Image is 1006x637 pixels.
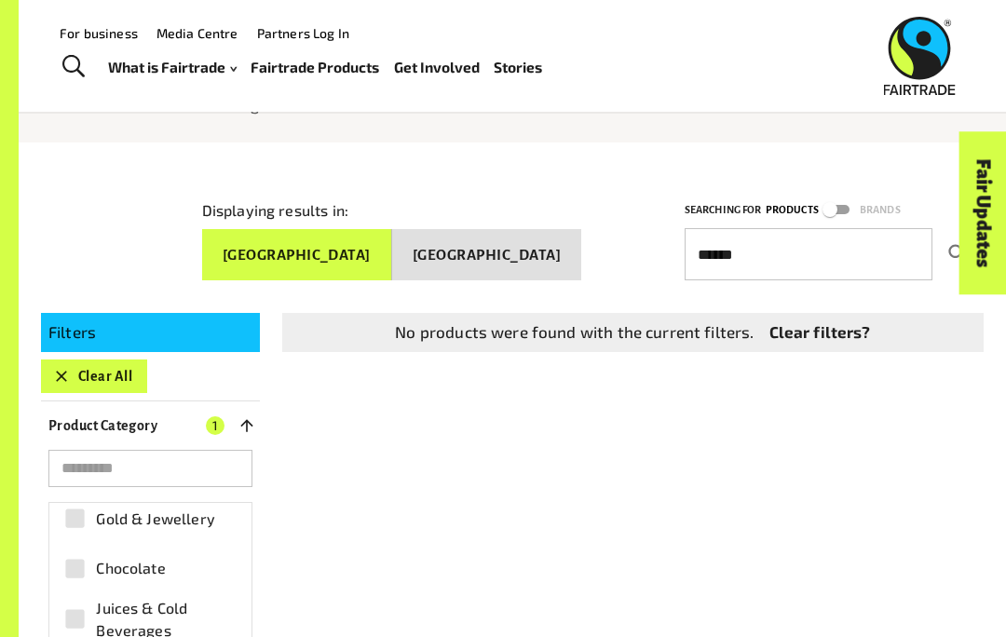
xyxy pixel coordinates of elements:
[48,414,157,437] p: Product Category
[41,409,260,442] button: Product Category
[884,17,956,95] img: Fairtrade Australia New Zealand logo
[395,320,754,345] p: No products were found with the current filters.
[60,25,138,41] a: For business
[769,320,871,345] a: Clear filters?
[766,201,819,219] p: Products
[394,54,480,80] a: Get Involved
[108,54,237,80] a: What is Fairtrade
[156,25,238,41] a: Media Centre
[202,229,392,281] button: [GEOGRAPHIC_DATA]
[96,557,165,579] span: Chocolate
[251,54,379,80] a: Fairtrade Products
[494,54,542,80] a: Stories
[41,359,147,393] button: Clear All
[202,199,348,222] p: Displaying results in:
[257,25,349,41] a: Partners Log In
[392,229,581,281] button: [GEOGRAPHIC_DATA]
[48,320,252,345] p: Filters
[50,44,96,90] a: Toggle Search
[685,201,762,219] p: Searching for
[860,201,901,219] p: Brands
[206,416,224,435] span: 1
[96,508,214,530] span: Gold & Jewellery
